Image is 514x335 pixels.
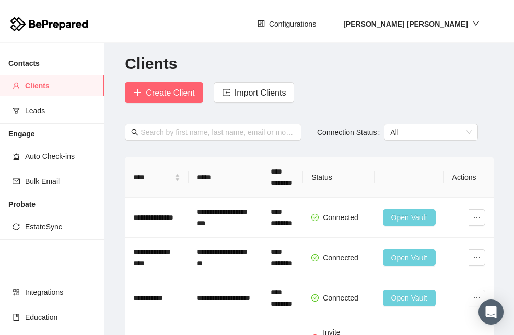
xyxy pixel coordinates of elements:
[25,146,96,167] span: Auto Check-ins
[383,209,436,226] button: Open Vault
[317,124,384,141] label: Connection Status
[303,157,374,198] th: Status
[249,16,324,32] button: controlConfigurations
[391,252,427,263] span: Open Vault
[25,307,96,328] span: Education
[323,253,358,262] span: Connected
[133,88,142,98] span: plus
[13,288,20,296] span: appstore-add
[13,223,20,230] span: sync
[469,209,485,226] button: ellipsis
[311,214,319,221] span: check-circle
[258,20,265,28] span: control
[444,157,494,198] th: Actions
[13,107,20,114] span: funnel-plot
[25,100,96,121] span: Leads
[269,18,316,30] span: Configurations
[13,314,20,321] span: book
[469,213,485,222] span: ellipsis
[125,53,493,75] h2: Clients
[13,153,20,160] span: alert
[323,213,358,222] span: Connected
[235,86,286,99] span: Import Clients
[25,171,96,192] span: Bulk Email
[311,294,319,302] span: check-circle
[469,290,485,306] button: ellipsis
[343,20,468,28] strong: [PERSON_NAME] [PERSON_NAME]
[383,249,436,266] button: Open Vault
[335,16,488,32] button: [PERSON_NAME] [PERSON_NAME]
[311,254,319,261] span: check-circle
[469,294,485,302] span: ellipsis
[383,290,436,306] button: Open Vault
[13,82,20,89] span: user
[214,82,295,103] button: importImport Clients
[146,86,194,99] span: Create Client
[8,59,40,67] strong: Contacts
[13,178,20,185] span: mail
[478,299,504,325] div: Open Intercom Messenger
[222,88,230,98] span: import
[25,216,96,237] span: EstateSync
[125,82,203,103] button: plusCreate Client
[25,282,96,303] span: Integrations
[25,75,96,96] span: Clients
[323,294,358,302] span: Connected
[125,157,188,198] th: Name
[131,129,138,136] span: search
[8,130,35,138] strong: Engage
[391,292,427,304] span: Open Vault
[141,126,295,138] input: Search by first name, last name, email or mobile number
[390,124,472,140] span: All
[8,200,36,209] strong: Probate
[469,249,485,266] button: ellipsis
[472,20,480,27] span: down
[391,212,427,223] span: Open Vault
[469,253,485,262] span: ellipsis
